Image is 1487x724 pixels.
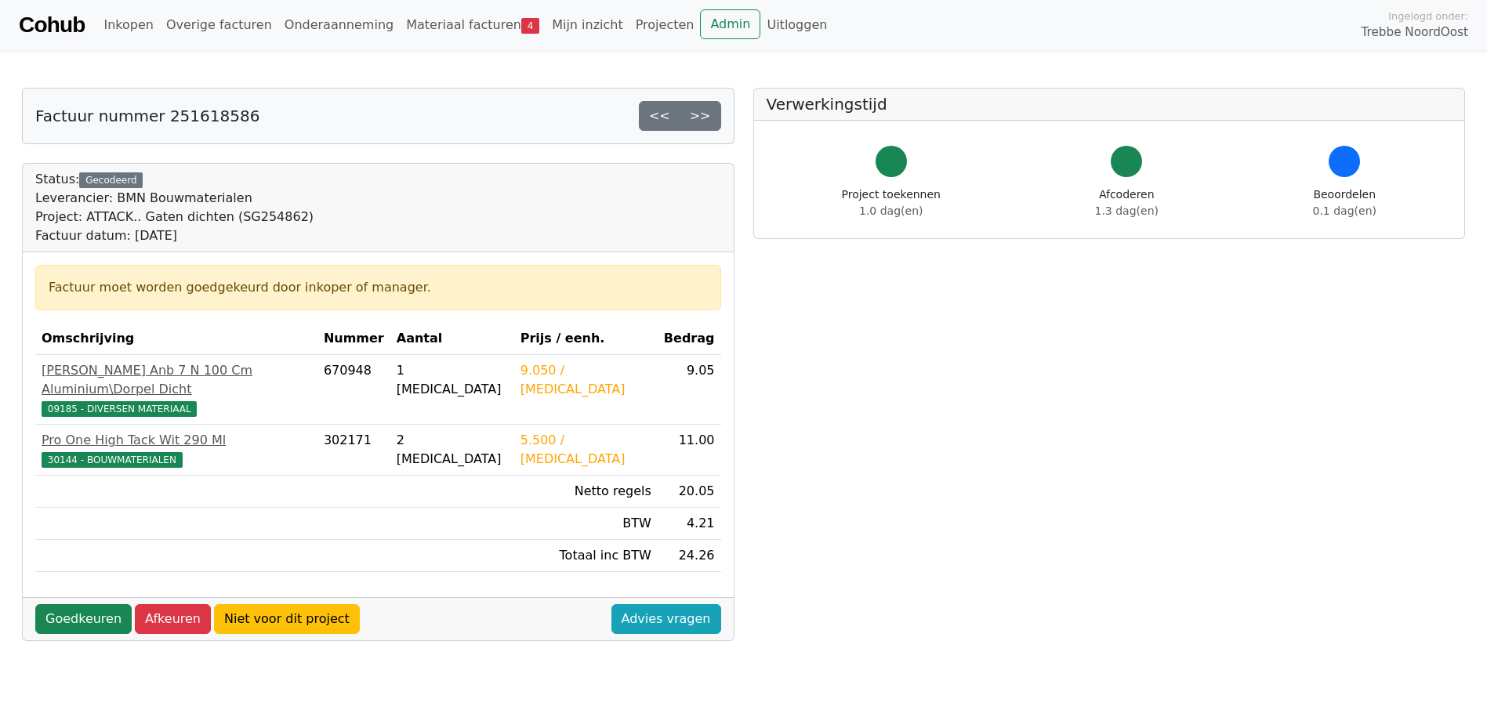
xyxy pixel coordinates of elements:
span: 4 [521,18,539,34]
td: Totaal inc BTW [514,540,658,572]
span: 1.3 dag(en) [1095,205,1159,217]
div: 5.500 / [MEDICAL_DATA] [520,431,651,469]
a: Onderaanneming [278,9,400,41]
div: Factuur datum: [DATE] [35,226,314,245]
span: Ingelogd onder: [1388,9,1468,24]
a: Mijn inzicht [546,9,629,41]
th: Omschrijving [35,323,317,355]
div: Factuur moet worden goedgekeurd door inkoper of manager. [49,278,708,297]
a: Niet voor dit project [214,604,360,634]
div: Project toekennen [842,186,941,219]
th: Nummer [317,323,390,355]
td: Netto regels [514,476,658,508]
td: BTW [514,508,658,540]
h5: Factuur nummer 251618586 [35,107,259,125]
span: 0.1 dag(en) [1313,205,1376,217]
div: Afcoderen [1095,186,1159,219]
th: Aantal [390,323,514,355]
div: Leverancier: BMN Bouwmaterialen [35,189,314,208]
div: Project: ATTACK.. Gaten dichten (SG254862) [35,208,314,226]
span: 09185 - DIVERSEN MATERIAAL [42,401,197,417]
div: Beoordelen [1313,186,1376,219]
a: >> [680,101,721,131]
th: Prijs / eenh. [514,323,658,355]
div: Status: [35,170,314,245]
td: 4.21 [658,508,721,540]
h5: Verwerkingstijd [767,95,1453,114]
a: Pro One High Tack Wit 290 Ml30144 - BOUWMATERIALEN [42,431,311,469]
a: Inkopen [97,9,159,41]
td: 302171 [317,425,390,476]
td: 24.26 [658,540,721,572]
td: 9.05 [658,355,721,425]
a: Uitloggen [760,9,833,41]
a: [PERSON_NAME] Anb 7 N 100 Cm Aluminium\Dorpel Dicht09185 - DIVERSEN MATERIAAL [42,361,311,418]
a: Materiaal facturen4 [400,9,546,41]
a: Afkeuren [135,604,211,634]
div: 9.050 / [MEDICAL_DATA] [520,361,651,399]
a: Advies vragen [611,604,721,634]
div: 1 [MEDICAL_DATA] [397,361,508,399]
a: Cohub [19,6,85,44]
td: 670948 [317,355,390,425]
div: [PERSON_NAME] Anb 7 N 100 Cm Aluminium\Dorpel Dicht [42,361,311,399]
a: Projecten [629,9,701,41]
td: 11.00 [658,425,721,476]
a: Admin [700,9,760,39]
span: Trebbe NoordOost [1362,24,1468,42]
a: Goedkeuren [35,604,132,634]
span: 30144 - BOUWMATERIALEN [42,452,183,468]
a: Overige facturen [160,9,278,41]
div: 2 [MEDICAL_DATA] [397,431,508,469]
th: Bedrag [658,323,721,355]
a: << [639,101,680,131]
div: Pro One High Tack Wit 290 Ml [42,431,311,450]
span: 1.0 dag(en) [859,205,923,217]
td: 20.05 [658,476,721,508]
div: Gecodeerd [79,172,143,188]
